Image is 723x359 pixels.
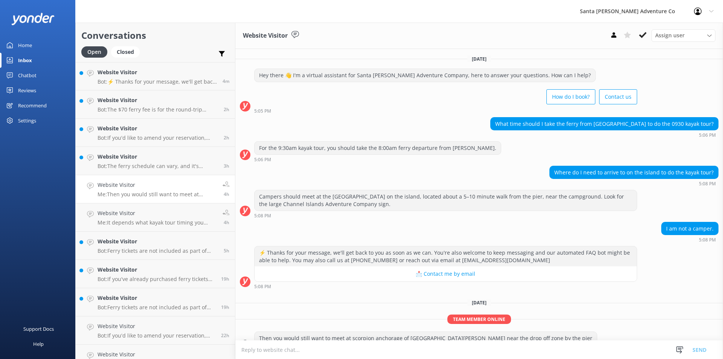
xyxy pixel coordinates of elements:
[76,203,235,232] a: Website VisitorMe:It depends what kayak tour timing you want, we tend to have a 9:30 & a 10:30 to...
[81,28,229,43] h2: Conversations
[81,47,111,56] a: Open
[491,118,718,130] div: What time should I take the ferry from [GEOGRAPHIC_DATA] to do the 0930 kayak tour?
[98,124,218,133] h4: Website Visitor
[254,157,501,162] div: Aug 25 2025 05:06pm (UTC -07:00) America/Tijuana
[224,219,229,226] span: Aug 26 2025 08:15am (UTC -07:00) America/Tijuana
[98,106,218,113] p: Bot: The $70 ferry fee is for the round-trip transportation per person, not for the kayak.
[33,336,44,351] div: Help
[98,68,217,76] h4: Website Visitor
[255,69,595,82] div: Hey there 👋 I'm a virtual assistant for Santa [PERSON_NAME] Adventure Company, here to answer you...
[221,332,229,339] span: Aug 25 2025 02:03pm (UTC -07:00) America/Tijuana
[98,237,218,246] h4: Website Visitor
[599,89,637,104] button: Contact us
[98,294,215,302] h4: Website Visitor
[111,47,143,56] a: Closed
[254,108,637,113] div: Aug 25 2025 05:05pm (UTC -07:00) America/Tijuana
[224,134,229,141] span: Aug 26 2025 10:25am (UTC -07:00) America/Tijuana
[98,134,218,141] p: Bot: If you'd like to amend your reservation, please contact the Santa [PERSON_NAME] Adventure Co...
[224,191,229,197] span: Aug 26 2025 08:17am (UTC -07:00) America/Tijuana
[467,56,491,62] span: [DATE]
[254,214,271,218] strong: 5:08 PM
[243,31,288,41] h3: Website Visitor
[76,147,235,175] a: Website VisitorBot:The ferry schedule can vary, and it's important that your ferry departs [GEOGR...
[18,38,32,53] div: Home
[76,175,235,203] a: Website VisitorMe:Then you would still want to meet at scorpion anchorage of [GEOGRAPHIC_DATA][PE...
[447,315,511,324] span: Team member online
[490,132,718,137] div: Aug 25 2025 05:06pm (UTC -07:00) America/Tijuana
[11,13,55,25] img: yonder-white-logo.png
[224,106,229,113] span: Aug 26 2025 10:50am (UTC -07:00) America/Tijuana
[98,304,215,311] p: Bot: Ferry tickets are not included as part of your tour. You have the option to add round trip d...
[98,163,218,170] p: Bot: The ferry schedule can vary, and it's important that your ferry departs [GEOGRAPHIC_DATA] at...
[76,232,235,260] a: Website VisitorBot:Ferry tickets are not included as part of your tour. Round trip day tickets to...
[18,98,47,113] div: Recommend
[254,213,637,218] div: Aug 25 2025 05:08pm (UTC -07:00) America/Tijuana
[546,89,595,104] button: How do I book?
[255,142,501,154] div: For the 9:30am kayak tour, you should take the 8:00am ferry departure from [PERSON_NAME].
[255,190,637,210] div: Campers should meet at the [GEOGRAPHIC_DATA] on the island, located about a 5–10 minute walk from...
[221,304,229,310] span: Aug 25 2025 04:58pm (UTC -07:00) America/Tijuana
[224,247,229,254] span: Aug 26 2025 06:56am (UTC -07:00) America/Tijuana
[76,119,235,147] a: Website VisitorBot:If you'd like to amend your reservation, please contact the Santa [PERSON_NAME...
[699,133,716,137] strong: 5:06 PM
[98,191,217,198] p: Me: Then you would still want to meet at scorpion anchorage of [GEOGRAPHIC_DATA][PERSON_NAME] nea...
[254,284,637,289] div: Aug 25 2025 05:08pm (UTC -07:00) America/Tijuana
[255,266,637,281] button: 📩 Contact me by email
[661,237,718,242] div: Aug 25 2025 05:08pm (UTC -07:00) America/Tijuana
[224,163,229,169] span: Aug 26 2025 09:14am (UTC -07:00) America/Tijuana
[255,332,597,345] div: Then you would still want to meet at scorpion anchorage of [GEOGRAPHIC_DATA][PERSON_NAME] near th...
[549,181,718,186] div: Aug 25 2025 05:08pm (UTC -07:00) America/Tijuana
[98,247,218,254] p: Bot: Ferry tickets are not included as part of your tour. Round trip day tickets to Scorpion [GEO...
[111,46,140,58] div: Closed
[699,238,716,242] strong: 5:08 PM
[76,90,235,119] a: Website VisitorBot:The $70 ferry fee is for the round-trip transportation per person, not for the...
[76,260,235,288] a: Website VisitorBot:If you've already purchased ferry tickets through Island Packers, you can skip...
[76,288,235,316] a: Website VisitorBot:Ferry tickets are not included as part of your tour. You have the option to ad...
[98,219,217,226] p: Me: It depends what kayak tour timing you want, we tend to have a 9:30 & a 10:30 tour time with s...
[699,182,716,186] strong: 5:08 PM
[221,276,229,282] span: Aug 25 2025 05:40pm (UTC -07:00) America/Tijuana
[76,316,235,345] a: Website VisitorBot:If you'd like to amend your reservation, please contact the Santa [PERSON_NAME...
[254,157,271,162] strong: 5:06 PM
[18,113,36,128] div: Settings
[255,246,637,266] div: ⚡ Thanks for your message, we'll get back to you as soon as we can. You're also welcome to keep m...
[23,321,54,336] div: Support Docs
[223,78,229,84] span: Aug 26 2025 12:49pm (UTC -07:00) America/Tijuana
[18,53,32,68] div: Inbox
[98,96,218,104] h4: Website Visitor
[655,31,685,40] span: Assign user
[76,62,235,90] a: Website VisitorBot:⚡ Thanks for your message, we'll get back to you as soon as we can. You're als...
[98,209,217,217] h4: Website Visitor
[662,222,718,235] div: I am not a camper.
[18,68,37,83] div: Chatbot
[98,266,215,274] h4: Website Visitor
[651,29,715,41] div: Assign User
[98,350,218,359] h4: Website Visitor
[98,78,217,85] p: Bot: ⚡ Thanks for your message, we'll get back to you as soon as we can. You're also welcome to k...
[98,153,218,161] h4: Website Visitor
[98,181,217,189] h4: Website Visitor
[254,284,271,289] strong: 5:08 PM
[98,276,215,283] p: Bot: If you've already purchased ferry tickets through Island Packers, you can skip the ferry tic...
[98,332,215,339] p: Bot: If you'd like to amend your reservation, please contact the Santa [PERSON_NAME] Adventure Co...
[18,83,36,98] div: Reviews
[81,46,107,58] div: Open
[550,166,718,179] div: Where do I need to arrive to on the island to do the kayak tour?
[254,109,271,113] strong: 5:05 PM
[98,322,215,330] h4: Website Visitor
[467,299,491,306] span: [DATE]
